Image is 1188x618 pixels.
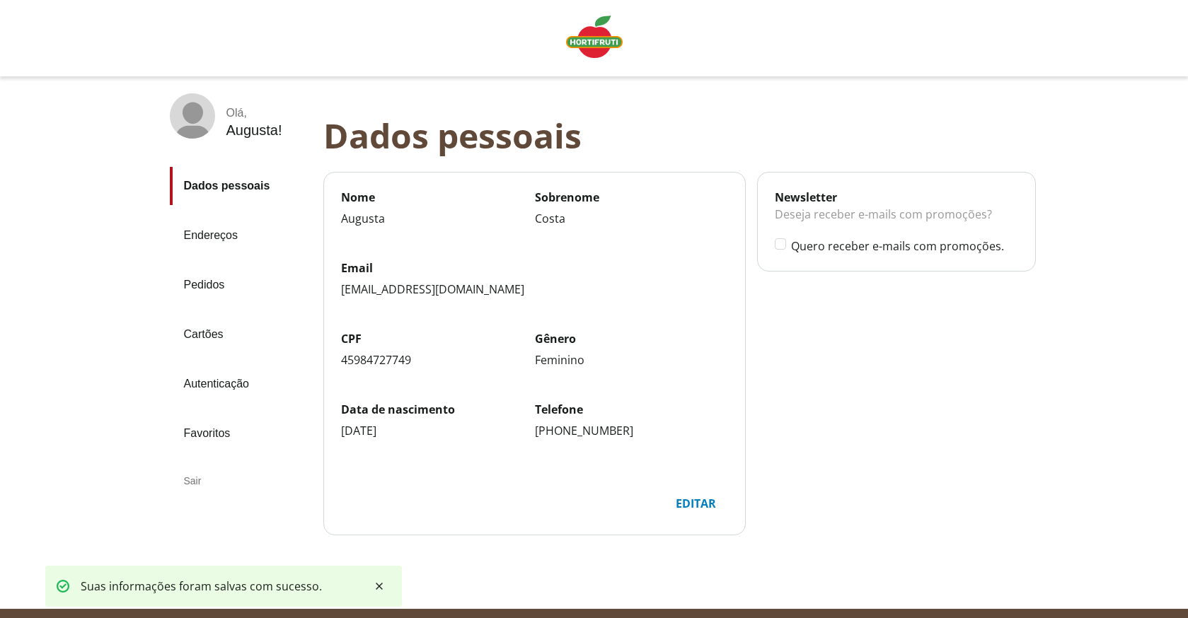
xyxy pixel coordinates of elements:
[170,365,312,403] a: Autenticação
[664,490,727,517] div: Editar
[341,260,729,276] label: Email
[170,266,312,304] a: Pedidos
[791,238,1017,254] label: Quero receber e-mails com promoções.
[226,122,282,139] div: Augusta !
[535,331,729,346] label: Gênero
[341,190,535,205] label: Nome
[170,315,312,354] a: Cartões
[535,352,729,368] div: Feminino
[341,402,535,417] label: Data de nascimento
[535,423,729,438] div: [PHONE_NUMBER]
[323,116,1047,155] div: Dados pessoais
[775,190,1017,205] div: Newsletter
[566,16,623,58] img: Logo
[341,423,535,438] div: [DATE]
[341,352,535,368] div: 45984727749
[341,281,729,297] div: [EMAIL_ADDRESS][DOMAIN_NAME]
[341,331,535,346] label: CPF
[775,205,1017,238] div: Deseja receber e-mails com promoções?
[226,107,282,119] div: Olá ,
[535,402,729,417] label: Telefone
[535,190,729,205] label: Sobrenome
[170,216,312,255] a: Endereços
[535,211,729,226] div: Costa
[170,414,312,453] a: Favoritos
[560,10,628,66] a: Logo
[341,211,535,226] div: Augusta
[664,489,728,518] button: Editar
[69,580,333,593] div: Suas informações foram salvas com sucesso.
[170,167,312,205] a: Dados pessoais
[170,464,312,498] div: Sair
